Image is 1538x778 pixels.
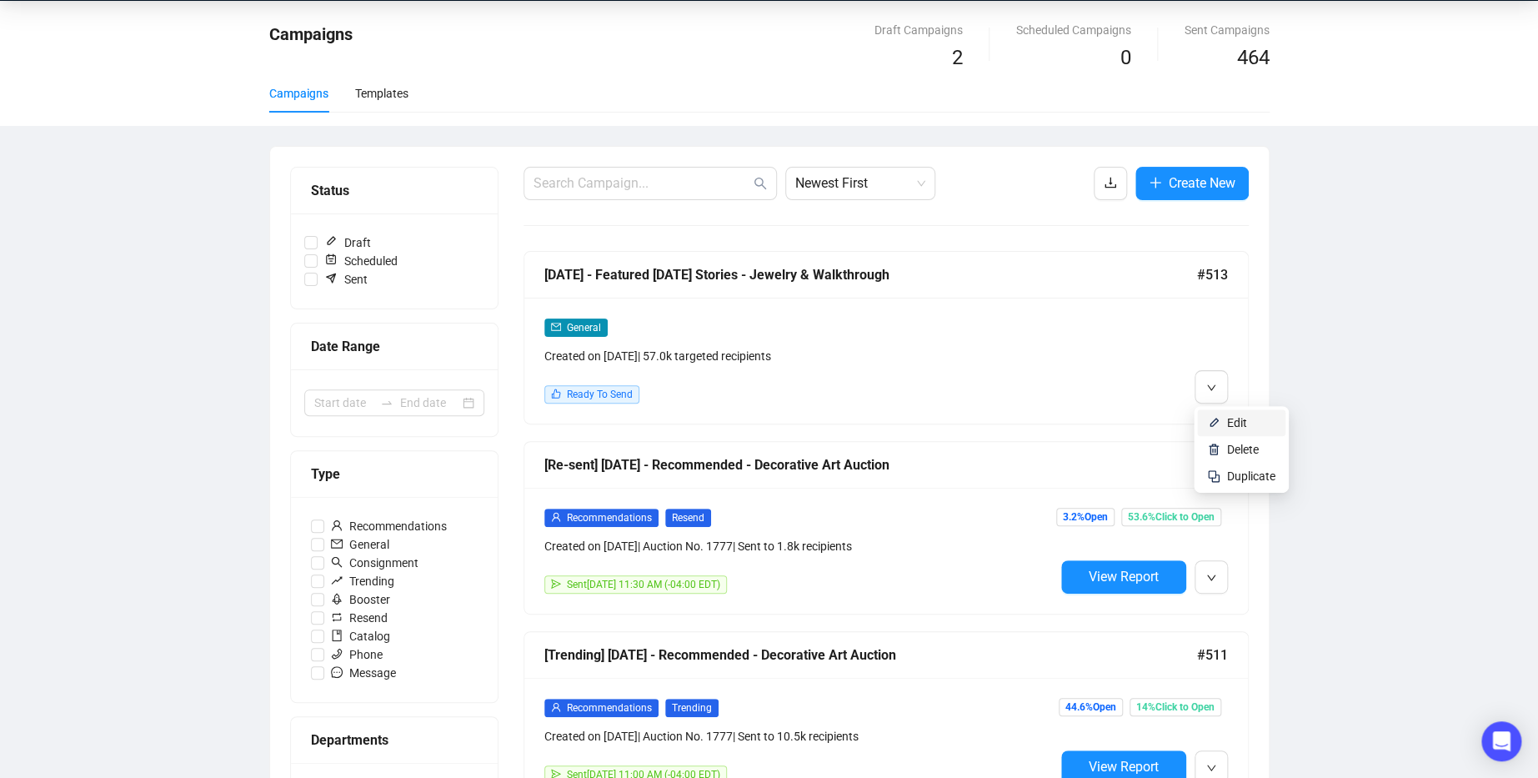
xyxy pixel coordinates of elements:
[331,538,343,550] span: mail
[311,464,478,484] div: Type
[1197,264,1228,285] span: #513
[331,556,343,568] span: search
[544,537,1055,555] div: Created on [DATE] | Auction No. 1777 | Sent to 1.8k recipients
[324,572,401,590] span: Trending
[331,520,343,531] span: user
[1481,721,1521,761] div: Open Intercom Messenger
[665,699,719,717] span: Trending
[551,512,561,522] span: user
[324,664,403,682] span: Message
[1121,508,1221,526] span: 53.6% Click to Open
[795,168,925,199] span: Newest First
[324,627,397,645] span: Catalog
[1135,167,1249,200] button: Create New
[1206,383,1216,393] span: down
[311,336,478,357] div: Date Range
[324,517,453,535] span: Recommendations
[324,645,389,664] span: Phone
[567,512,652,524] span: Recommendations
[1120,46,1131,69] span: 0
[874,21,963,39] div: Draft Campaigns
[1149,176,1162,189] span: plus
[1197,645,1228,665] span: #511
[1016,21,1131,39] div: Scheduled Campaigns
[544,454,1197,475] div: [Re-sent] [DATE] - Recommended - Decorative Art Auction
[567,579,720,590] span: Sent [DATE] 11:30 AM (-04:00 EDT)
[551,389,561,399] span: like
[1227,416,1247,429] span: Edit
[544,347,1055,365] div: Created on [DATE] | 57.0k targeted recipients
[1185,21,1270,39] div: Sent Campaigns
[524,441,1249,615] a: [Re-sent] [DATE] - Recommended - Decorative Art Auction#512userRecommendationsResendCreated on [D...
[1061,560,1186,594] button: View Report
[318,270,374,289] span: Sent
[754,177,767,190] span: search
[1169,173,1235,193] span: Create New
[544,264,1197,285] div: [DATE] - Featured [DATE] Stories - Jewelry & Walkthrough
[355,84,408,103] div: Templates
[1056,508,1115,526] span: 3.2% Open
[1089,759,1159,775] span: View Report
[1104,176,1117,189] span: download
[665,509,711,527] span: Resend
[1207,443,1220,456] img: svg+xml;base64,PHN2ZyB4bWxucz0iaHR0cDovL3d3dy53My5vcmcvMjAwMC9zdmciIHhtbG5zOnhsaW5rPSJodHRwOi8vd3...
[1130,698,1221,716] span: 14% Click to Open
[269,84,328,103] div: Campaigns
[269,24,353,44] span: Campaigns
[318,252,404,270] span: Scheduled
[311,180,478,201] div: Status
[524,251,1249,424] a: [DATE] - Featured [DATE] Stories - Jewelry & Walkthrough#513mailGeneralCreated on [DATE]| 57.0k t...
[400,394,459,412] input: End date
[1207,469,1220,483] img: svg+xml;base64,PHN2ZyB4bWxucz0iaHR0cDovL3d3dy53My5vcmcvMjAwMC9zdmciIHdpZHRoPSIyNCIgaGVpZ2h0PSIyNC...
[1227,469,1275,483] span: Duplicate
[314,394,373,412] input: Start date
[331,593,343,605] span: rocket
[567,389,633,400] span: Ready To Send
[551,702,561,712] span: user
[324,535,396,554] span: General
[324,590,397,609] span: Booster
[331,575,343,586] span: rise
[324,609,394,627] span: Resend
[1207,416,1220,429] img: svg+xml;base64,PHN2ZyB4bWxucz0iaHR0cDovL3d3dy53My5vcmcvMjAwMC9zdmciIHhtbG5zOnhsaW5rPSJodHRwOi8vd3...
[331,648,343,660] span: phone
[311,730,478,750] div: Departments
[567,322,601,334] span: General
[1206,763,1216,773] span: down
[324,554,425,572] span: Consignment
[380,396,393,409] span: to
[1206,573,1216,583] span: down
[534,173,750,193] input: Search Campaign...
[1237,46,1270,69] span: 464
[318,233,378,252] span: Draft
[1089,569,1159,585] span: View Report
[551,322,561,332] span: mail
[567,702,652,714] span: Recommendations
[380,396,393,409] span: swap-right
[952,46,963,69] span: 2
[331,611,343,623] span: retweet
[331,666,343,678] span: message
[1227,443,1259,456] span: Delete
[551,579,561,589] span: send
[544,645,1197,665] div: [Trending] [DATE] - Recommended - Decorative Art Auction
[331,630,343,641] span: book
[1059,698,1123,716] span: 44.6% Open
[544,727,1055,745] div: Created on [DATE] | Auction No. 1777 | Sent to 10.5k recipients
